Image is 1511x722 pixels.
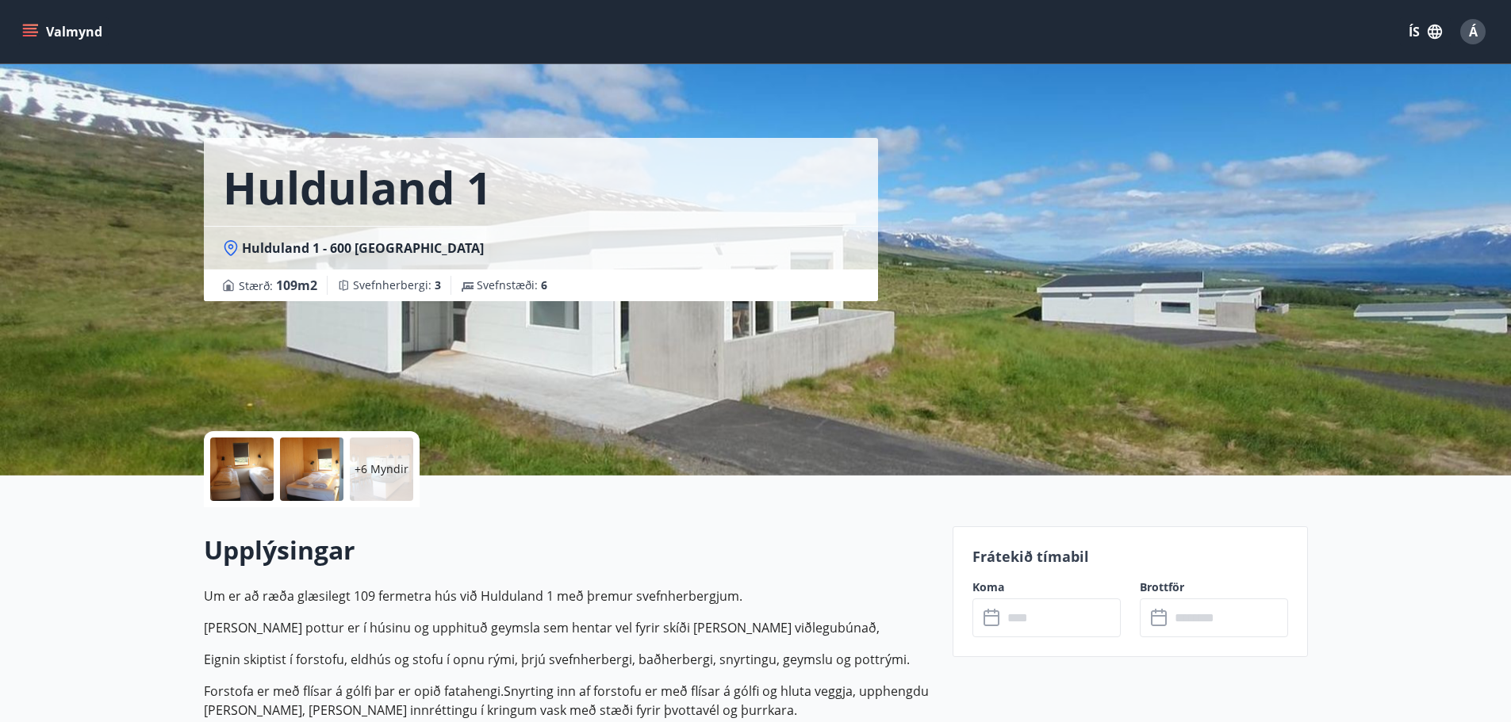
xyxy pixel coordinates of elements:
span: Svefnstæði : [477,277,547,293]
span: 6 [541,277,547,292]
span: 109 m2 [276,277,317,294]
p: Forstofa er með flísar á gólfi þar er opið fatahengi.Snyrting inn af forstofu er með flísar á gól... [204,682,934,720]
button: ÍS [1400,17,1451,46]
label: Koma [972,579,1121,595]
button: Á [1454,13,1492,51]
span: 3 [435,277,441,292]
h1: Hulduland 1 [223,157,492,217]
p: Um er að ræða glæsilegt 109 fermetra hús við Hulduland 1 með þremur svefnherbergjum. [204,586,934,605]
p: Eignin skiptist í forstofu, eldhús og stofu í opnu rými, þrjú svefnherbergi, baðherbergi, snyrtin... [204,650,934,669]
button: menu [19,17,109,46]
p: Frátekið tímabil [972,546,1288,567]
span: Hulduland 1 - 600 [GEOGRAPHIC_DATA] [242,239,484,257]
p: +6 Myndir [355,461,408,477]
label: Brottför [1140,579,1288,595]
h2: Upplýsingar [204,533,934,567]
span: Á [1469,23,1478,40]
p: [PERSON_NAME] pottur er í húsinu og upphituð geymsla sem hentar vel fyrir skíði [PERSON_NAME] við... [204,618,934,637]
span: Stærð : [239,276,317,295]
span: Svefnherbergi : [353,277,441,293]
